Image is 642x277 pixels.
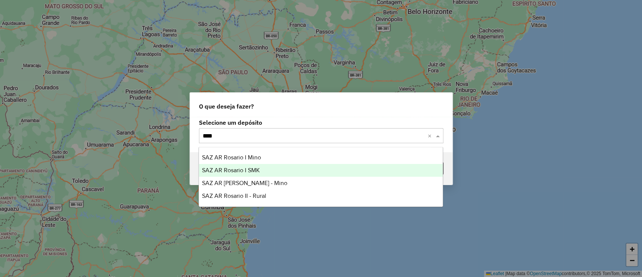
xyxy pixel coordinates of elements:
[199,118,443,127] label: Selecione um depósito
[428,131,434,140] span: Clear all
[202,167,260,173] span: SAZ AR Rosario I SMK
[202,154,261,161] span: SAZ AR Rosario I Mino
[199,102,254,111] span: O que deseja fazer?
[202,193,266,199] span: SAZ AR Rosario II - Rural
[202,180,287,186] span: SAZ AR [PERSON_NAME] - Mino
[199,147,443,207] ng-dropdown-panel: Options list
